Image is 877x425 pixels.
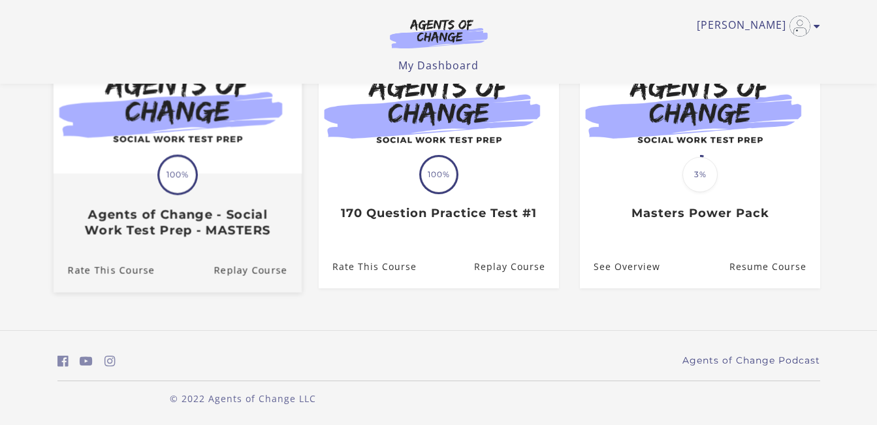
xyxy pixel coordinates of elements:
[697,16,814,37] a: Toggle menu
[580,246,660,288] a: Masters Power Pack: See Overview
[729,246,820,288] a: Masters Power Pack: Resume Course
[53,248,154,292] a: Agents of Change - Social Work Test Prep - MASTERS: Rate This Course
[682,157,718,192] span: 3%
[159,156,196,193] span: 100%
[57,352,69,371] a: https://www.facebook.com/groups/aswbtestprep (Open in a new window)
[80,355,93,367] i: https://www.youtube.com/c/AgentsofChangeTestPrepbyMeaganMitchell (Open in a new window)
[594,206,806,221] h3: Masters Power Pack
[80,352,93,371] a: https://www.youtube.com/c/AgentsofChangeTestPrepbyMeaganMitchell (Open in a new window)
[319,246,417,288] a: 170 Question Practice Test #1: Rate This Course
[67,207,287,237] h3: Agents of Change - Social Work Test Prep - MASTERS
[376,18,502,48] img: Agents of Change Logo
[57,392,428,405] p: © 2022 Agents of Change LLC
[104,352,116,371] a: https://www.instagram.com/agentsofchangeprep/ (Open in a new window)
[332,206,545,221] h3: 170 Question Practice Test #1
[421,157,456,192] span: 100%
[682,354,820,367] a: Agents of Change Podcast
[214,248,302,292] a: Agents of Change - Social Work Test Prep - MASTERS: Resume Course
[398,58,479,73] a: My Dashboard
[57,355,69,367] i: https://www.facebook.com/groups/aswbtestprep (Open in a new window)
[104,355,116,367] i: https://www.instagram.com/agentsofchangeprep/ (Open in a new window)
[473,246,558,288] a: 170 Question Practice Test #1: Resume Course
